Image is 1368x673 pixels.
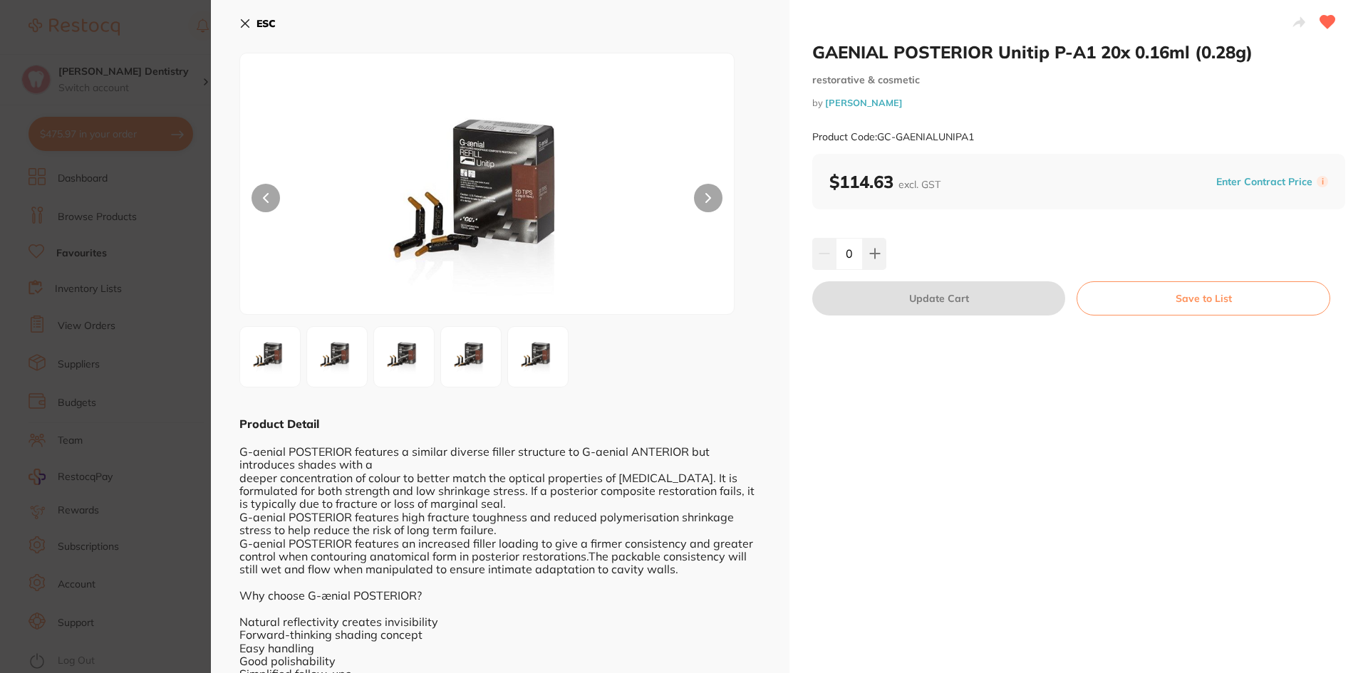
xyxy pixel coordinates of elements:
button: Save to List [1077,281,1330,315]
img: QUxVTklQQTEuanBn [339,89,636,314]
button: ESC [239,11,276,36]
img: cGc [512,331,564,382]
small: by [812,98,1345,108]
small: Product Code: GC-GAENIALUNIPA1 [812,131,974,143]
h2: GAENIAL POSTERIOR Unitip P-A1 20x 0.16ml (0.28g) [812,41,1345,63]
img: QUxVTklQQTEuanBn [244,331,296,382]
b: $114.63 [829,171,940,192]
a: [PERSON_NAME] [825,97,903,108]
img: cGc [378,331,430,382]
b: Product Detail [239,417,319,431]
span: excl. GST [898,178,940,191]
img: cGc [445,331,497,382]
small: restorative & cosmetic [812,74,1345,86]
button: Enter Contract Price [1212,175,1317,189]
button: Update Cart [812,281,1065,315]
b: ESC [256,17,276,30]
label: i [1317,176,1328,187]
img: cGc [311,331,363,382]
